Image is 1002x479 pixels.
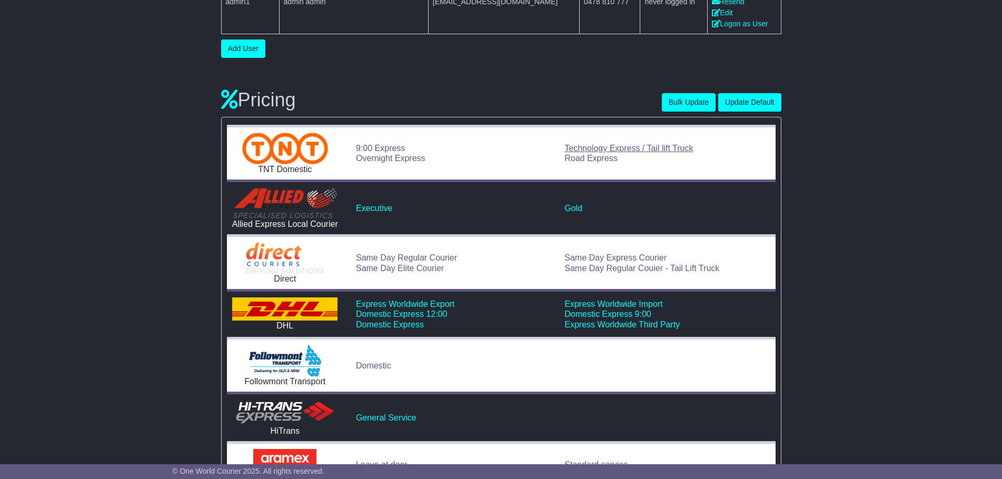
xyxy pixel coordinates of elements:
[356,460,408,469] a: Leave at door
[712,8,733,17] a: Edit
[232,187,338,219] img: Allied Express Local Courier
[356,320,424,329] a: Domestic Express
[356,154,425,163] a: Overnight Express
[564,264,719,273] a: Same Day Regular Couier - Tail Lift Truck
[242,133,328,164] img: TNT Domestic
[356,144,405,153] a: 9:00 Express
[718,93,781,112] button: Update Default
[172,467,324,475] span: © One World Courier 2025. All rights reserved.
[662,93,716,112] button: Bulk Update
[246,242,324,274] img: Direct
[356,310,447,318] a: Domestic Express 12:00
[232,164,338,174] div: TNT Domestic
[356,300,454,308] a: Express Worldwide Export
[564,310,651,318] a: Domestic Express 9:00
[232,426,338,436] div: HiTrans
[356,361,391,370] a: Domestic
[221,39,265,58] button: Add User
[564,460,628,469] a: Standard service
[564,154,618,163] a: Road Express
[564,144,693,153] a: Technology Express / Tail lift Truck
[564,300,662,308] a: Express Worldwide Import
[564,204,582,213] a: Gold
[249,345,321,376] img: Followmont Transport
[232,376,338,386] div: Followmont Transport
[356,253,457,262] a: Same Day Regular Courier
[232,219,338,229] div: Allied Express Local Courier
[356,413,416,422] a: General Service
[232,400,338,426] img: HiTrans
[712,19,768,28] a: Logon as User
[564,320,680,329] a: Express Worldwide Third Party
[564,253,667,262] a: Same Day Express Courier
[232,297,338,321] img: DHL
[221,89,662,111] h3: Pricing
[356,204,392,213] a: Executive
[356,264,444,273] a: Same Day Elite Courier
[232,321,338,331] div: DHL
[232,274,338,284] div: Direct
